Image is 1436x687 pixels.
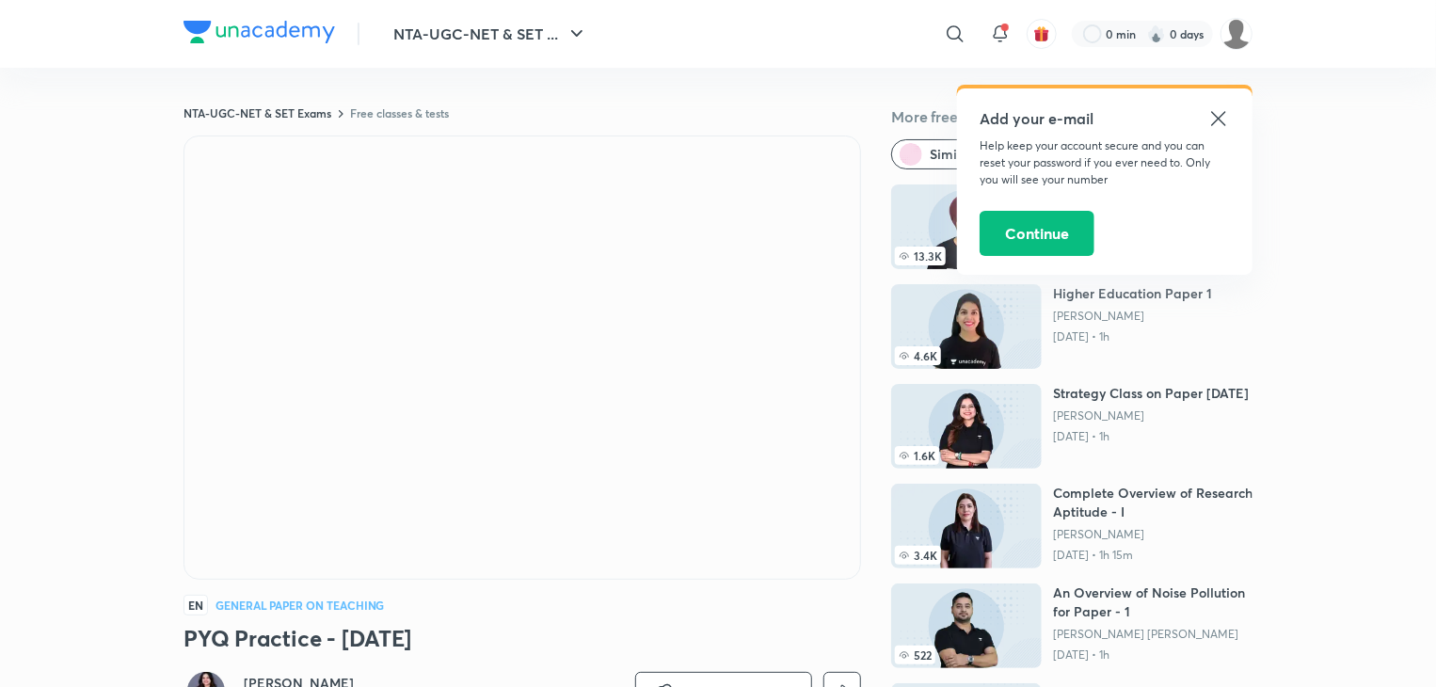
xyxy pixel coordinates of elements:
img: avatar [1033,25,1050,42]
span: EN [183,595,208,615]
p: [DATE] • 1h [1053,429,1249,444]
span: 3.4K [895,546,941,565]
iframe: Class [184,136,860,579]
span: Similar classes [930,145,1021,164]
button: NTA-UGC-NET & SET ... [382,15,599,53]
h6: Strategy Class on Paper [DATE] [1053,384,1249,403]
p: [DATE] • 1h [1053,329,1212,344]
a: [PERSON_NAME] [1053,309,1212,324]
p: Help keep your account secure and you can reset your password if you ever need to. Only you will ... [980,137,1230,188]
h4: General Paper on Teaching [215,599,385,611]
button: Continue [980,211,1094,256]
span: 13.3K [895,247,946,265]
a: NTA-UGC-NET & SET Exams [183,105,331,120]
span: 4.6K [895,346,941,365]
h6: An Overview of Noise Pollution for Paper - 1 [1053,583,1253,621]
h3: PYQ Practice - [DATE] [183,623,861,653]
img: Aaradhna Thakur [1221,18,1253,50]
h5: More free classes [891,105,1253,128]
h6: Complete Overview of Research Aptitude - I [1053,484,1253,521]
button: Similar classes [891,139,1037,169]
button: avatar [1027,19,1057,49]
span: 1.6K [895,446,939,465]
h5: Add your e-mail [980,107,1230,130]
a: [PERSON_NAME] [1053,408,1249,423]
p: [DATE] • 1h [1053,647,1253,663]
img: Company Logo [183,21,335,43]
span: 522 [895,646,935,664]
a: Free classes & tests [350,105,449,120]
a: Company Logo [183,21,335,48]
a: [PERSON_NAME] [1053,527,1253,542]
p: [DATE] • 1h 15m [1053,548,1253,563]
img: streak [1147,24,1166,43]
a: [PERSON_NAME] [PERSON_NAME] [1053,627,1253,642]
h6: Higher Education Paper 1 [1053,284,1212,303]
